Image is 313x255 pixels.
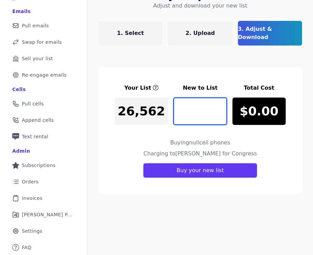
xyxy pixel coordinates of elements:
span: Text rental [22,133,48,140]
a: Sell your list [5,51,82,66]
h4: Buying null cell phones [170,139,230,147]
button: Buy your new list [143,163,257,178]
span: Swap for emails [22,39,62,46]
span: FAQ [22,244,31,251]
div: Admin [12,148,30,154]
p: 26,562 [118,104,165,118]
p: $0.00 [240,104,279,118]
span: Sell your list [22,55,53,62]
a: Settings [5,224,82,239]
span: Append cells [22,117,54,124]
a: Pull cells [5,96,82,111]
p: 1. Select [117,29,144,37]
a: Subscriptions [5,158,82,173]
span: [PERSON_NAME] Performance [22,211,73,218]
p: 2. Upload [186,29,215,37]
a: Pull emails [5,18,82,33]
span: Pull emails [22,22,49,29]
p: 3. Adjust & Download [238,25,302,41]
h4: Charging to [PERSON_NAME] for Congress [143,150,257,158]
a: Re-engage emails [5,67,82,82]
span: Orders [22,178,39,185]
span: Invoices [22,195,42,202]
a: FAQ [5,240,82,255]
h3: New to List [173,84,227,92]
a: Append cells [5,113,82,128]
h3: Your List [124,84,151,92]
a: 2. Upload [168,21,232,46]
a: [PERSON_NAME] Performance [5,207,82,222]
span: Re-engage emails [22,72,67,78]
span: Pull cells [22,100,44,107]
span: Settings [22,228,42,234]
a: Orders [5,174,82,189]
a: Swap for emails [5,35,82,50]
span: Subscriptions [22,162,56,169]
h4: Adjust and download your new list [153,2,247,10]
div: Cells [12,86,26,93]
a: Text rental [5,129,82,144]
a: Invoices [5,191,82,206]
div: Emails [12,8,31,15]
a: 1. Select [98,21,162,46]
h3: Total Cost [232,84,286,92]
a: 3. Adjust & Download [238,21,302,46]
